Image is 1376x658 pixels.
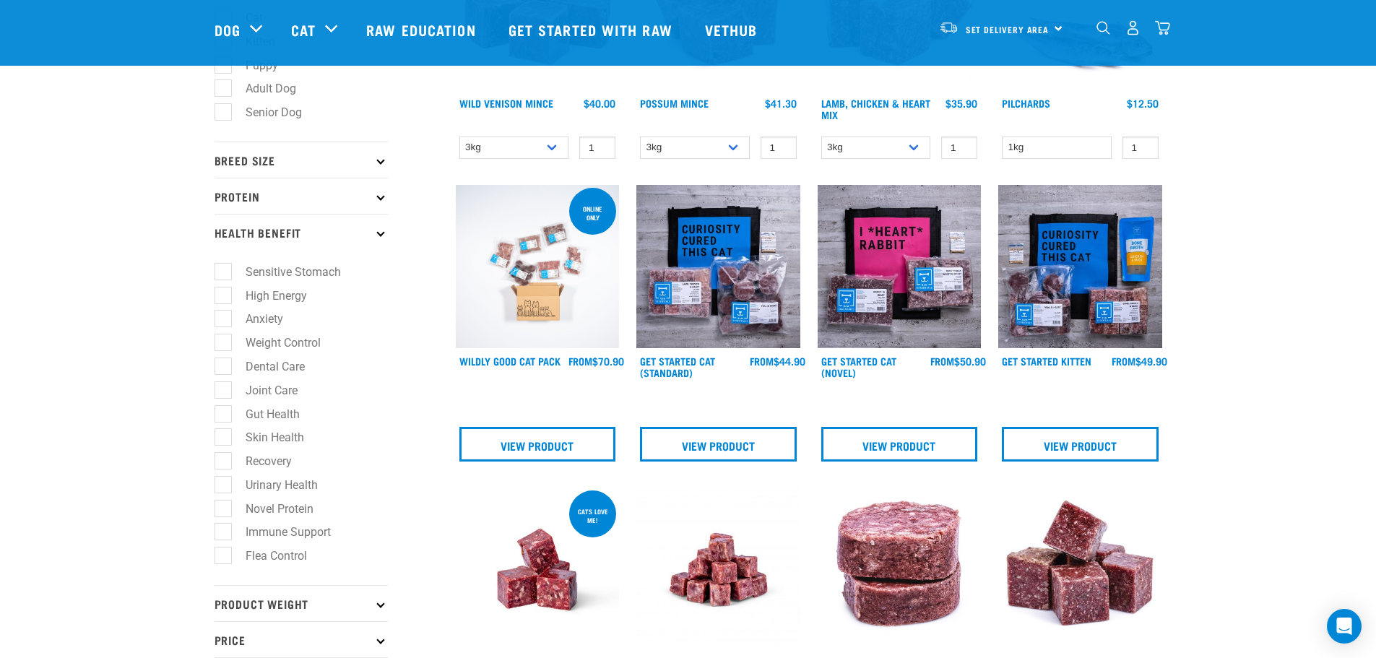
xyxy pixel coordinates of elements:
span: FROM [1112,358,1135,363]
div: $12.50 [1127,98,1159,109]
label: Anxiety [222,310,289,328]
span: FROM [568,358,592,363]
a: Get Started Cat (Standard) [640,358,715,375]
p: Breed Size [215,142,388,178]
a: View Product [640,427,797,462]
span: Set Delivery Area [966,27,1050,32]
img: Assortment Of Raw Essential Products For Cats Including, Blue And Black Tote Bag With "Curiosity ... [636,185,800,349]
label: High Energy [222,287,313,305]
label: Senior Dog [222,103,308,121]
label: Flea Control [222,547,313,565]
label: Sensitive Stomach [222,263,347,281]
div: Open Intercom Messenger [1327,609,1362,644]
label: Gut Health [222,405,306,423]
a: Get Started Kitten [1002,358,1091,363]
div: $35.90 [946,98,977,109]
a: Get Started Cat (Novel) [821,358,896,375]
img: home-icon@2x.png [1155,20,1170,35]
img: van-moving.png [939,21,959,34]
label: Joint Care [222,381,303,399]
a: View Product [821,427,978,462]
label: Dental Care [222,358,311,376]
input: 1 [579,137,615,159]
img: NSP Kitten Update [998,185,1162,349]
img: Chicken and Heart Medallions [818,488,982,651]
label: Weight Control [222,334,326,352]
div: Cats love me! [569,501,616,531]
label: Novel Protein [222,500,319,518]
a: Wildly Good Cat Pack [459,358,561,363]
div: $70.90 [568,355,624,367]
div: ONLINE ONLY [569,198,616,228]
img: Pile Of Cubed Hare Heart For Pets [998,488,1162,651]
img: user.png [1125,20,1141,35]
label: Recovery [222,452,298,470]
label: Adult Dog [222,79,302,98]
div: $40.00 [584,98,615,109]
img: home-icon-1@2x.png [1096,21,1110,35]
div: $41.30 [765,98,797,109]
p: Price [215,621,388,657]
p: Health Benefit [215,214,388,250]
div: $49.90 [1112,355,1167,367]
a: Pilchards [1002,100,1050,105]
a: Get started with Raw [494,1,691,59]
a: View Product [1002,427,1159,462]
a: Lamb, Chicken & Heart Mix [821,100,930,117]
label: Skin Health [222,428,310,446]
label: Immune Support [222,523,337,541]
p: Product Weight [215,585,388,621]
a: Possum Mince [640,100,709,105]
input: 1 [941,137,977,159]
a: Vethub [691,1,776,59]
a: Cat [291,19,316,40]
span: FROM [750,358,774,363]
input: 1 [1122,137,1159,159]
input: 1 [761,137,797,159]
a: Raw Education [352,1,493,59]
div: $50.90 [930,355,986,367]
a: Dog [215,19,241,40]
label: Urinary Health [222,476,324,494]
img: Chicken Rabbit Heart 1609 [636,488,800,651]
img: Cat 0 2sec [456,185,620,349]
img: Assortment Of Raw Essential Products For Cats Including, Pink And Black Tote Bag With "I *Heart* ... [818,185,982,349]
img: Raw Essentials 2024 July2572 Beef Wallaby Heart [456,488,620,651]
div: $44.90 [750,355,805,367]
span: FROM [930,358,954,363]
a: Wild Venison Mince [459,100,553,105]
a: View Product [459,427,616,462]
p: Protein [215,178,388,214]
